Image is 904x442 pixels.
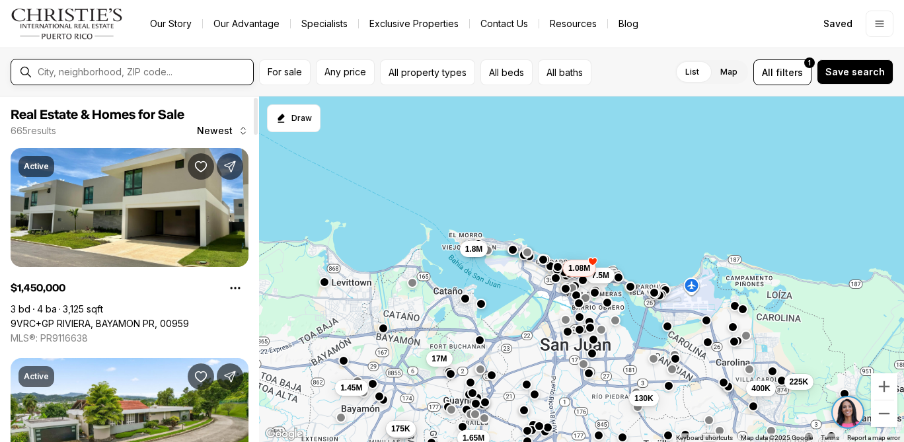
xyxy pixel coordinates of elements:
[815,11,860,37] a: Saved
[821,434,839,441] a: Terms (opens in new tab)
[259,59,311,85] button: For sale
[741,434,813,441] span: Map data ©2025 Google
[11,318,189,330] a: 9VRC+GP RIVIERA, BAYAMON PR, 00959
[460,241,488,257] button: 1.8M
[847,434,900,441] a: Report a map error
[268,67,302,77] span: For sale
[470,15,539,33] button: Contact Us
[790,377,809,387] span: 225K
[11,108,184,122] span: Real Estate & Homes for Sale
[465,244,483,254] span: 1.8M
[675,60,710,84] label: List
[188,153,214,180] button: Save Property: 9VRC+GP RIVIERA
[217,363,243,390] button: Share Property
[188,363,214,390] button: Save Property: 201 REY GUSTAVO, LA VILLA DE TORRIMAR
[762,65,773,79] span: All
[634,393,654,404] span: 130K
[817,59,893,85] button: Save search
[391,424,410,434] span: 175K
[629,390,659,406] button: 130K
[8,8,38,38] img: be3d4b55-7850-4bcb-9297-a2f9cd376e78.png
[808,57,811,68] span: 1
[823,18,852,29] span: Saved
[710,60,748,84] label: Map
[753,59,811,85] button: Allfilters1
[746,381,776,396] button: 400K
[591,270,609,281] span: 7.5M
[11,126,56,136] p: 665 results
[380,59,475,85] button: All property types
[291,15,358,33] a: Specialists
[825,67,885,77] span: Save search
[197,126,233,136] span: Newest
[871,400,897,427] button: Zoom out
[24,161,49,172] p: Active
[217,153,243,180] button: Share Property
[751,383,771,394] span: 400K
[24,371,49,382] p: Active
[324,67,366,77] span: Any price
[866,11,893,37] button: Open menu
[335,380,367,396] button: 1.45M
[586,268,615,283] button: 7.5M
[340,383,362,393] span: 1.45M
[11,8,124,40] img: logo
[480,59,533,85] button: All beds
[538,59,591,85] button: All baths
[222,275,248,301] button: Property options
[426,351,452,367] button: 17M
[359,15,469,33] a: Exclusive Properties
[432,353,447,364] span: 17M
[784,374,814,390] button: 225K
[139,15,202,33] a: Our Story
[203,15,290,33] a: Our Advantage
[267,104,320,132] button: Start drawing
[608,15,649,33] a: Blog
[189,118,256,144] button: Newest
[776,65,803,79] span: filters
[386,421,416,437] button: 175K
[563,260,595,276] button: 1.08M
[316,59,375,85] button: Any price
[539,15,607,33] a: Resources
[871,373,897,400] button: Zoom in
[568,263,590,274] span: 1.08M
